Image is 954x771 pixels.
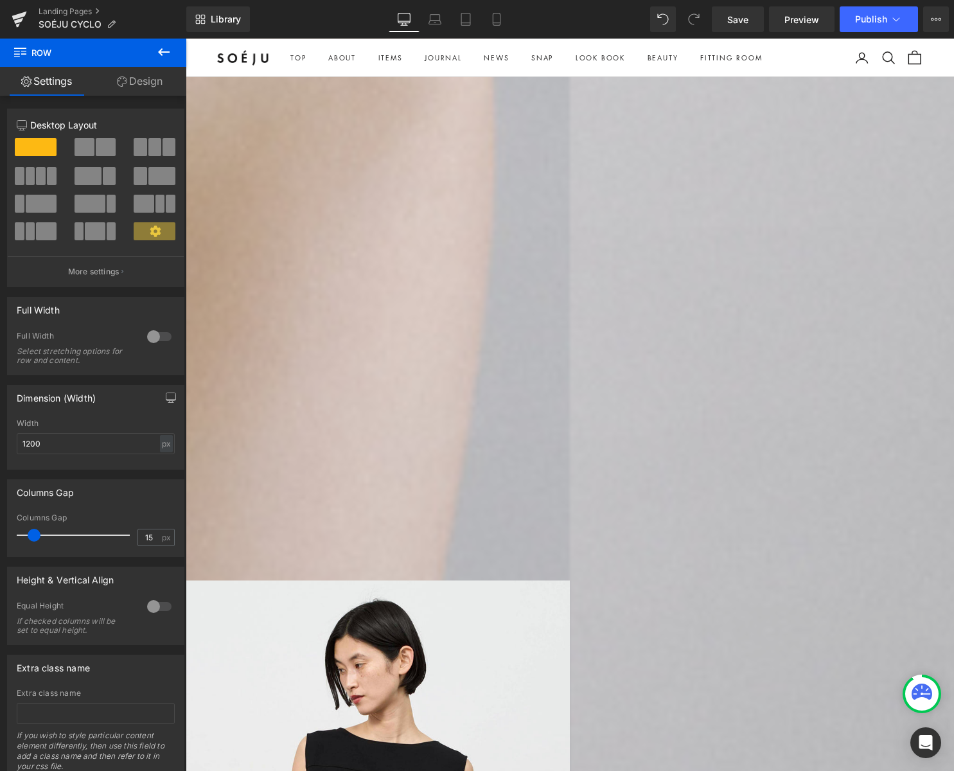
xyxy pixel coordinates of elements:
[17,513,175,522] div: Columns Gap
[106,13,122,25] a: TOP
[17,433,175,454] input: auto
[769,6,835,32] a: Preview
[17,617,132,635] div: If checked columns will be set to equal height.
[784,13,819,26] span: Preview
[211,13,241,25] span: Library
[17,601,134,614] div: Equal Height
[8,256,184,287] button: More settings
[420,6,450,32] a: Laptop
[106,13,654,25] nav: プライマリナビゲーション
[160,435,173,452] div: px
[13,39,141,67] span: Row
[910,727,941,758] div: Open Intercom Messenger
[520,13,583,25] a: FITTING ROOM
[17,655,90,673] div: Extra class name
[39,19,102,30] span: SOÉJU CYCLO
[450,6,481,32] a: Tablet
[923,6,949,32] button: More
[242,13,279,25] a: JOURNAL
[17,689,175,698] div: Extra class name
[467,13,498,25] a: BEAUTY
[855,14,887,24] span: Publish
[17,480,74,498] div: Columns Gap
[302,13,328,25] a: NEWS
[481,6,512,32] a: Mobile
[195,13,219,25] summary: ITEMS
[17,347,132,365] div: Select stretching options for row and content.
[162,533,173,542] span: px
[145,13,172,25] a: ABOUT
[349,13,372,25] a: SNAP
[17,297,60,315] div: Full Width
[17,419,175,428] div: Width
[17,118,175,132] p: Desktop Layout
[17,567,114,585] div: Height & Vertical Align
[93,67,186,96] a: Design
[394,13,445,25] summary: LOOK BOOK
[676,12,745,27] nav: セカンダリナビゲーション
[39,6,186,17] a: Landing Pages
[17,385,96,403] div: Dimension (Width)
[681,6,707,32] button: Redo
[17,331,134,344] div: Full Width
[389,6,420,32] a: Desktop
[727,13,748,26] span: Save
[68,266,119,278] p: More settings
[650,6,676,32] button: Undo
[186,6,250,32] a: New Library
[840,6,918,32] button: Publish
